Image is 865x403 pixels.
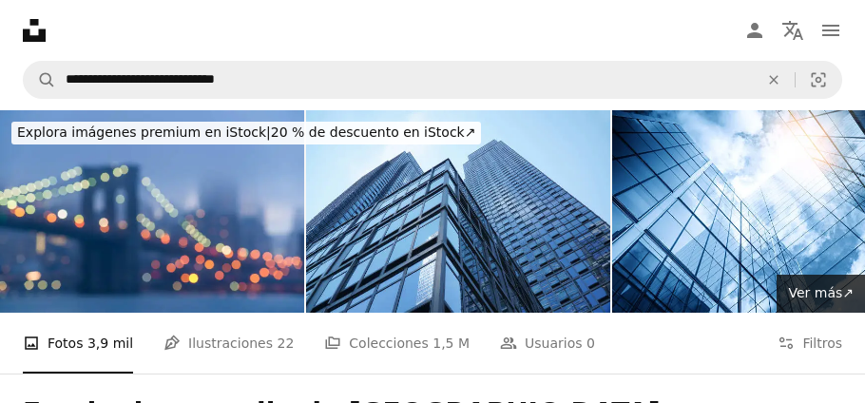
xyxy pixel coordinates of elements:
span: Ver más ↗ [788,285,854,300]
span: 20 % de descuento en iStock ↗ [17,125,475,140]
span: 1,5 M [432,333,470,354]
button: Borrar [753,62,795,98]
a: Colecciones 1,5 M [324,313,470,374]
img: low angle view on modern office building with blue glass windows [306,110,610,313]
button: Buscar en Unsplash [24,62,56,98]
span: Explora imágenes premium en iStock | [17,125,271,140]
button: Menú [812,11,850,49]
a: Ver más↗ [777,275,865,313]
a: Inicio — Unsplash [23,19,46,42]
button: Búsqueda visual [796,62,841,98]
span: 0 [586,333,595,354]
a: Ilustraciones 22 [163,313,294,374]
span: 22 [277,333,294,354]
form: Encuentra imágenes en todo el sitio [23,61,842,99]
button: Idioma [774,11,812,49]
a: Iniciar sesión / Registrarse [736,11,774,49]
a: Usuarios 0 [500,313,595,374]
button: Filtros [778,313,842,374]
